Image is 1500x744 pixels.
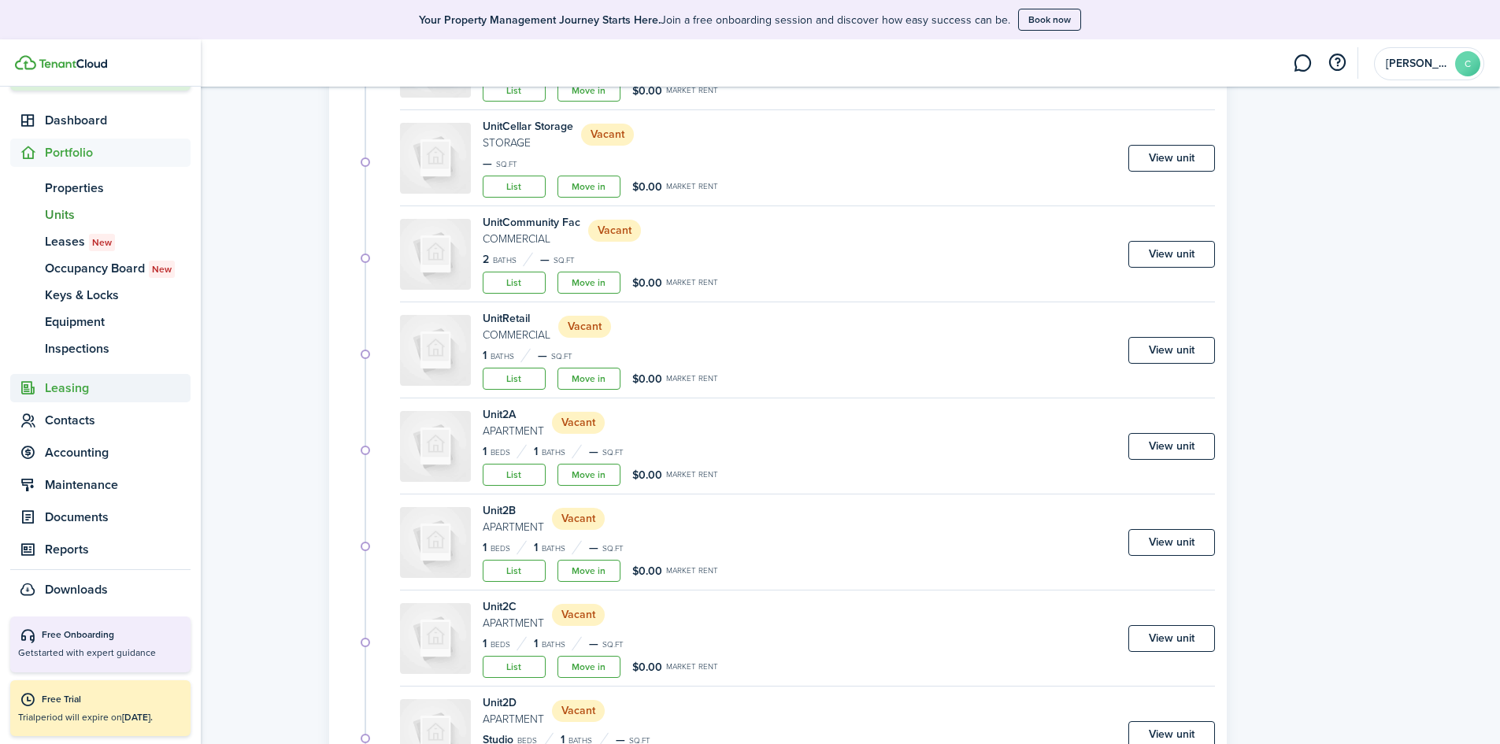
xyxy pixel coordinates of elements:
img: Unit avatar [400,123,471,194]
a: List [483,656,546,678]
span: Portfolio [45,143,191,162]
div: Free Trial [42,692,183,708]
status: Vacant [581,124,634,146]
a: Move in [557,80,620,102]
span: Documents [45,508,191,527]
small: Baths [491,353,514,361]
a: Move in [557,176,620,198]
span: Reports [45,540,191,559]
small: Apartment [483,519,544,535]
a: List [483,176,546,198]
avatar-text: C [1455,51,1480,76]
span: New [92,235,112,250]
a: List [483,80,546,102]
small: sq.ft [554,257,575,265]
a: View unit [1128,529,1215,556]
a: Move in [557,272,620,294]
span: 1 [483,443,487,460]
b: Your Property Management Journey Starts Here. [419,12,661,28]
small: sq.ft [602,641,624,649]
span: — [538,347,547,364]
status: Vacant [552,412,605,434]
small: Market rent [666,183,718,191]
small: Commercial [483,231,580,247]
span: 1 [483,635,487,652]
small: sq.ft [602,449,624,457]
small: Apartment [483,615,544,631]
a: View unit [1128,433,1215,460]
status: Vacant [552,508,605,530]
a: Occupancy BoardNew [10,255,191,282]
a: List [483,560,546,582]
small: Baths [542,449,565,457]
status: Vacant [588,220,641,242]
small: Market rent [666,87,718,94]
small: Market rent [666,279,718,287]
img: TenantCloud [15,55,36,70]
span: — [589,443,598,460]
a: List [483,272,546,294]
span: Accounting [45,443,191,462]
a: Properties [10,175,191,202]
span: Leasing [45,379,191,398]
img: Unit avatar [400,411,471,482]
button: Open resource center [1324,50,1350,76]
status: Vacant [552,604,605,626]
span: Leases [45,232,191,251]
small: Commercial [483,327,550,343]
img: Unit avatar [400,219,471,290]
span: $0.00 [632,467,662,483]
status: Vacant [552,700,605,722]
span: 2 [483,251,489,268]
a: Free TrialTrialperiod will expire on[DATE]. [10,680,191,736]
span: New [152,262,172,276]
h4: Unit 2B [483,502,544,519]
small: Market rent [666,375,718,383]
p: Trial [18,710,183,724]
span: Occupancy Board [45,259,191,278]
span: Keys & Locks [45,286,191,305]
a: View unit [1128,145,1215,172]
span: $0.00 [632,563,662,579]
span: 1 [534,539,538,556]
span: Maintenance [45,476,191,494]
small: Market rent [666,567,718,575]
a: Keys & Locks [10,282,191,309]
a: Move in [557,368,620,390]
span: — [589,539,598,556]
h4: Unit Cellar Storage [483,118,573,135]
small: Market rent [666,663,718,671]
small: Apartment [483,423,544,439]
span: started with expert guidance [34,646,156,660]
small: Storage [483,135,573,151]
span: — [589,635,598,652]
span: $0.00 [632,275,662,291]
a: LeasesNew [10,228,191,255]
small: sq.ft [496,161,517,168]
button: Book now [1018,9,1081,31]
img: Unit avatar [400,507,471,578]
a: Messaging [1287,43,1317,83]
span: Inspections [45,339,191,358]
a: Move in [557,656,620,678]
img: Unit avatar [400,603,471,674]
span: $0.00 [632,179,662,195]
a: List [483,464,546,486]
small: Beds [491,641,510,649]
div: Free Onboarding [42,628,183,644]
small: Baths [493,257,517,265]
a: Reports [10,535,191,564]
img: TenantCloud [39,59,107,68]
span: Equipment [45,313,191,331]
a: View unit [1128,625,1215,652]
h4: Unit 2A [483,406,544,423]
span: Downloads [45,580,108,599]
small: Beds [491,449,510,457]
span: Properties [45,179,191,198]
h4: Unit Retail [483,310,550,327]
a: View unit [1128,337,1215,364]
small: sq.ft [602,545,624,553]
small: Apartment [483,711,544,727]
span: Contacts [45,411,191,430]
a: Units [10,202,191,228]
